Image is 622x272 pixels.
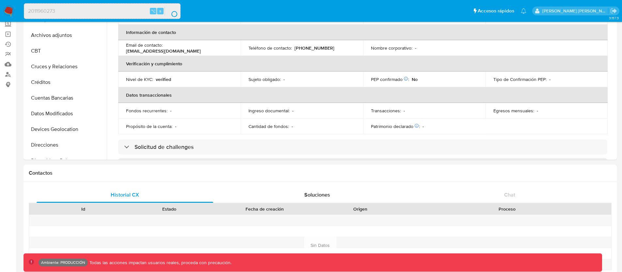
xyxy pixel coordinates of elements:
[304,191,330,199] span: Soluciones
[217,206,313,212] div: Fecha de creación
[118,87,608,103] th: Datos transaccionales
[609,15,619,21] span: 3.157.3
[118,56,608,72] th: Verificación y cumplimiento
[537,108,538,114] p: -
[126,123,172,129] p: Propósito de la cuenta :
[126,48,201,54] p: [EMAIL_ADDRESS][DOMAIN_NAME]
[521,8,526,14] a: Notificaciones
[111,191,139,199] span: Historial CX
[118,139,607,154] div: Solicitud de challenges
[25,90,107,106] button: Cuentas Bancarias
[371,76,409,82] p: PEP confirmado :
[504,191,515,199] span: Chat
[156,76,171,82] p: verified
[45,206,122,212] div: Id
[24,7,180,15] input: Buscar usuario o caso...
[248,45,292,51] p: Teléfono de contacto :
[371,45,412,51] p: Nombre corporativo :
[25,137,107,153] button: Direcciones
[25,121,107,137] button: Devices Geolocation
[404,108,405,114] p: -
[542,8,608,14] p: victor.david@mercadolibre.com.co
[41,261,85,264] p: Ambiente: PRODUCCIÓN
[371,123,420,129] p: Patrimonio declarado :
[126,76,153,82] p: Nivel de KYC :
[29,170,612,176] h1: Contactos
[493,76,547,82] p: Tipo de Confirmación PEP :
[159,8,161,14] span: s
[478,8,514,14] span: Accesos rápidos
[135,143,194,151] h3: Solicitud de challenges
[248,108,290,114] p: Ingreso documental :
[283,76,285,82] p: -
[151,8,156,14] span: ⌥
[408,206,607,212] div: Proceso
[126,108,167,114] p: Fondos recurrentes :
[131,206,208,212] div: Estado
[292,108,294,114] p: -
[423,123,424,129] p: -
[165,7,178,16] button: search-icon
[415,45,416,51] p: -
[170,108,171,114] p: -
[549,76,550,82] p: -
[322,206,399,212] div: Origen
[175,123,176,129] p: -
[610,8,617,14] a: Salir
[118,24,608,40] th: Información de contacto
[88,260,231,266] p: Todas las acciones impactan usuarios reales, proceda con precaución.
[126,42,163,48] p: Email de contacto :
[248,76,281,82] p: Sujeto obligado :
[292,123,293,129] p: -
[25,59,107,74] button: Cruces y Relaciones
[295,45,334,51] p: [PHONE_NUMBER]
[371,108,401,114] p: Transacciones :
[248,123,289,129] p: Cantidad de fondos :
[25,106,107,121] button: Datos Modificados
[412,76,418,82] p: No
[25,74,107,90] button: Créditos
[493,108,534,114] p: Egresos mensuales :
[25,27,107,43] button: Archivos adjuntos
[25,153,107,168] button: Dispositivos Point
[25,43,107,59] button: CBT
